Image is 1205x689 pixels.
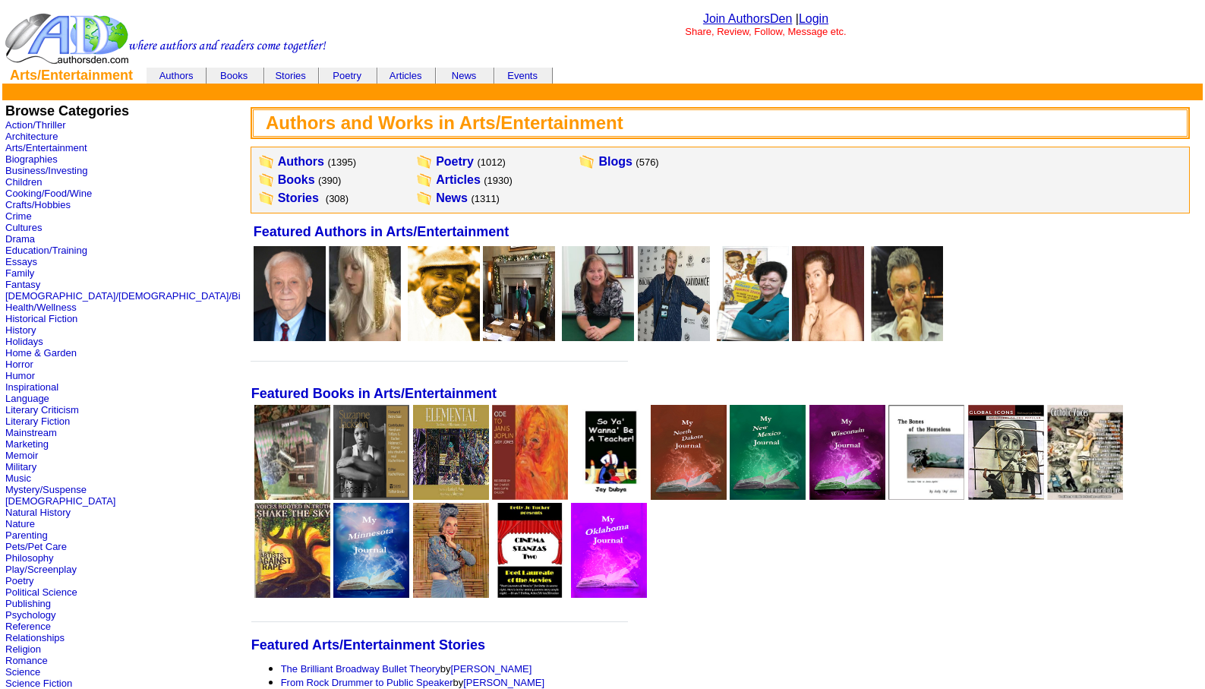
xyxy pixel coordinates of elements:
a: Aberjhani [408,330,480,343]
a: News [452,70,477,81]
a: Inspirational [5,381,58,393]
a: Fantasy [5,279,40,290]
a: Voices Rooted in Truth Shake the Sky; Decade of Artists Against Rape [254,587,330,600]
img: 78044.jpg [968,405,1044,500]
a: Articles [436,173,481,186]
font: | [796,12,828,25]
a: Home & Garden [5,347,77,359]
a: Marketing [5,438,49,450]
a: Humor [5,370,35,381]
a: Holidays [5,336,43,347]
a: Pamela Ackerson [562,330,634,343]
img: WorksFolder.gif [258,191,275,206]
b: Arts/Entertainment [10,68,133,83]
font: by [281,663,532,675]
a: Literary Fiction [5,416,70,427]
a: Mystery/Suspense [5,484,87,495]
a: Blogs [598,155,632,168]
a: Historical Fiction [5,313,77,324]
img: 80482.jpg [254,405,330,500]
img: 177330.jpeg [483,246,555,341]
a: Science [5,666,40,678]
a: Political Science [5,586,77,598]
a: Featured Arts/Entertainment Stories [251,639,485,652]
img: cleardot.gif [264,75,265,76]
a: The Bones of the Homeless by Judy Joy Jones [888,489,964,502]
a: Military [5,461,36,473]
a: From Rock Drummer to Public Speaker [281,677,453,688]
img: cleardot.gif [494,75,495,76]
a: Cooking/Food/Wine [5,188,92,199]
a: Events [507,70,538,81]
a: Publishing [5,598,51,609]
img: 76482.jpg [492,503,568,598]
font: (1395) [327,156,356,168]
a: Drama [5,233,35,245]
a: Poetry [436,155,474,168]
a: Nature [5,518,35,529]
a: Mary Ann ODougherty Mandala--The Life and Times of Carmen Miranda [413,587,489,600]
a: Memoir [5,450,38,461]
img: WorksFolder.gif [416,154,433,169]
a: Ode to Janis Joplin [492,489,568,502]
img: 182430.jpg [329,246,401,341]
a: Featured Authors in Arts/Entertainment [254,226,509,239]
a: History [5,324,36,336]
a: Romance [5,655,48,666]
a: Books [278,173,315,186]
a: Poetry [5,575,34,586]
a: The Brilliant Broadway Bullet Theory [281,663,440,675]
a: Login [799,12,828,25]
img: 14295.jpg [413,405,489,500]
a: Albert Russo [792,330,864,343]
img: WorksFolder.gif [258,154,275,169]
a: Crafts/Hobbies [5,199,71,210]
a: Articles [390,70,422,81]
a: Health/Wellness [5,302,77,313]
a: My North Dakota Journal [651,489,727,502]
a: My Oklahoma Journal [571,587,647,600]
img: 78713.jpg [651,405,727,500]
a: Science Fiction [5,678,72,689]
img: WorksFolder.gif [416,191,433,206]
a: My New Mexico Journal [730,489,806,502]
a: Parenting [5,529,48,541]
a: Elemental: The Power of Illuminated Love [413,489,489,502]
a: Suzanne Jackson Five Decades [333,489,409,502]
font: (390) [318,175,341,186]
a: Join AuthorsDen [703,12,792,25]
a: Mainstream [5,427,57,438]
a: Books [220,70,248,81]
a: William Martell [638,330,710,343]
img: 161.jpg [871,246,943,341]
img: cleardot.gif [377,75,378,76]
a: Horror [5,359,33,370]
a: Language [5,393,49,404]
font: (576) [636,156,658,168]
a: Business/Investing [5,165,87,176]
a: [DEMOGRAPHIC_DATA]/[DEMOGRAPHIC_DATA]/Bi [5,290,241,302]
font: (1930) [484,175,513,186]
a: Relationships [5,632,65,643]
img: cleardot.gif [319,75,320,76]
img: 80283.jpg [333,405,409,500]
img: cleardot.gif [318,75,319,76]
a: News [436,191,468,204]
img: WorksFolder.gif [579,154,595,169]
a: So Ya' Wanna' Be A Teacher [571,489,647,502]
img: 78682.jpg [730,405,806,500]
a: Family [5,267,34,279]
img: 69860.jpeg [413,503,489,598]
a: [DEMOGRAPHIC_DATA] [5,495,115,507]
img: WorksFolder.gif [258,172,275,188]
a: Pets/Pet Care [5,541,67,552]
a: My Wisconsin Journal [809,489,885,502]
a: Arts/Entertainment [5,142,87,153]
font: Featured Arts/Entertainment Stories [251,637,485,653]
b: Browse Categories [5,103,129,119]
a: Literary Criticism [5,404,79,416]
img: cleardot.gif [435,75,436,76]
